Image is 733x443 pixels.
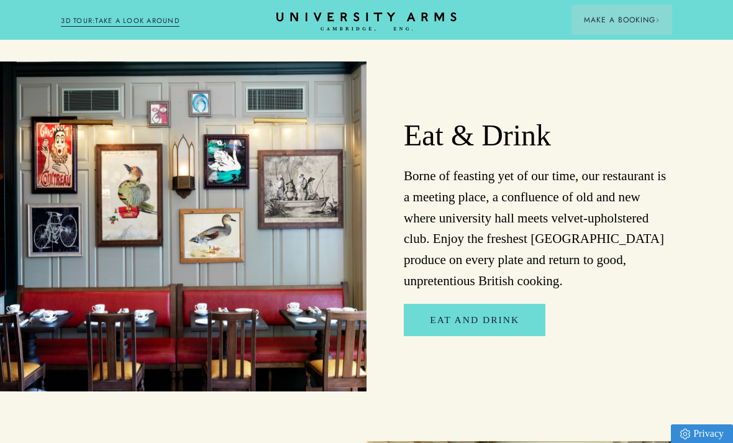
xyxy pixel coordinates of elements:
[404,166,672,291] p: Borne of feasting yet of our time, our restaurant is a meeting place, a confluence of old and new...
[571,5,672,35] button: Make a BookingArrow icon
[655,18,660,22] img: Arrow icon
[680,429,690,439] img: Privacy
[404,117,672,154] h2: Eat & Drink
[276,12,457,32] a: Home
[671,424,733,443] a: Privacy
[61,16,180,27] a: 3D TOUR:TAKE A LOOK AROUND
[584,14,660,25] span: Make a Booking
[404,304,545,336] a: Eat and Drink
